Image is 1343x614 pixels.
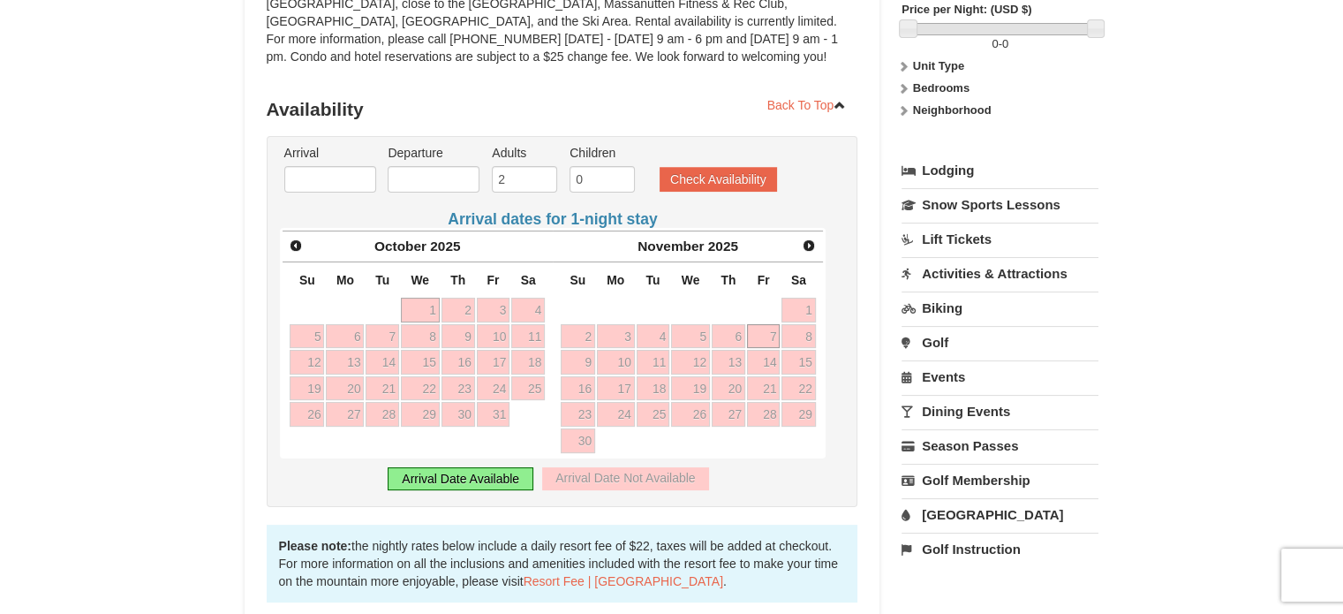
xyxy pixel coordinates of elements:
[637,402,670,427] a: 25
[637,324,670,349] a: 4
[902,326,1098,359] a: Golf
[441,402,475,427] a: 30
[1002,37,1008,50] span: 0
[401,402,440,427] a: 29
[671,376,710,401] a: 19
[477,402,510,427] a: 31
[781,376,815,401] a: 22
[758,273,770,287] span: Friday
[597,402,635,427] a: 24
[366,376,399,401] a: 21
[561,402,595,427] a: 23
[401,376,440,401] a: 22
[290,376,324,401] a: 19
[721,273,736,287] span: Thursday
[913,59,964,72] strong: Unit Type
[913,81,970,95] strong: Bedrooms
[430,239,460,254] span: 2025
[388,144,479,162] label: Departure
[747,324,781,349] a: 7
[902,257,1098,290] a: Activities & Attractions
[902,155,1098,186] a: Lodging
[645,273,660,287] span: Tuesday
[280,210,826,228] h4: Arrival dates for 1-night stay
[913,103,992,117] strong: Neighborhood
[902,395,1098,428] a: Dining Events
[637,350,670,375] a: 11
[671,402,710,427] a: 26
[511,350,545,375] a: 18
[902,498,1098,531] a: [GEOGRAPHIC_DATA]
[401,298,440,322] a: 1
[607,273,624,287] span: Monday
[708,239,738,254] span: 2025
[441,350,475,375] a: 16
[747,402,781,427] a: 28
[781,402,815,427] a: 29
[267,92,858,127] h3: Availability
[290,402,324,427] a: 26
[477,324,510,349] a: 10
[671,350,710,375] a: 12
[802,239,816,253] span: Next
[267,525,858,603] div: the nightly rates below include a daily resort fee of $22, taxes will be added at checkout. For m...
[902,3,1031,16] strong: Price per Night: (USD $)
[289,239,303,253] span: Prev
[326,324,364,349] a: 6
[561,428,595,453] a: 30
[791,273,806,287] span: Saturday
[902,188,1098,221] a: Snow Sports Lessons
[388,467,533,490] div: Arrival Date Available
[441,324,475,349] a: 9
[712,324,745,349] a: 6
[561,324,595,349] a: 2
[781,298,815,322] a: 1
[542,467,708,490] div: Arrival Date Not Available
[712,350,745,375] a: 13
[682,273,700,287] span: Wednesday
[450,273,465,287] span: Thursday
[902,223,1098,255] a: Lift Tickets
[366,350,399,375] a: 14
[290,350,324,375] a: 12
[597,376,635,401] a: 17
[477,376,510,401] a: 24
[570,273,585,287] span: Sunday
[561,376,595,401] a: 16
[366,324,399,349] a: 7
[524,574,723,588] a: Resort Fee | [GEOGRAPHIC_DATA]
[284,144,376,162] label: Arrival
[747,376,781,401] a: 21
[902,429,1098,462] a: Season Passes
[781,324,815,349] a: 8
[671,324,710,349] a: 5
[511,376,545,401] a: 25
[712,376,745,401] a: 20
[441,376,475,401] a: 23
[326,376,364,401] a: 20
[284,233,309,258] a: Prev
[747,350,781,375] a: 14
[638,239,704,254] span: November
[299,273,315,287] span: Sunday
[401,324,440,349] a: 8
[712,402,745,427] a: 27
[326,402,364,427] a: 27
[992,37,998,50] span: 0
[902,35,1098,53] label: -
[477,350,510,375] a: 17
[796,233,821,258] a: Next
[511,298,545,322] a: 4
[756,92,858,118] a: Back To Top
[441,298,475,322] a: 2
[326,350,364,375] a: 13
[570,144,635,162] label: Children
[401,350,440,375] a: 15
[411,273,429,287] span: Wednesday
[660,167,777,192] button: Check Availability
[279,539,351,553] strong: Please note:
[374,239,426,254] span: October
[477,298,510,322] a: 3
[597,350,635,375] a: 10
[521,273,536,287] span: Saturday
